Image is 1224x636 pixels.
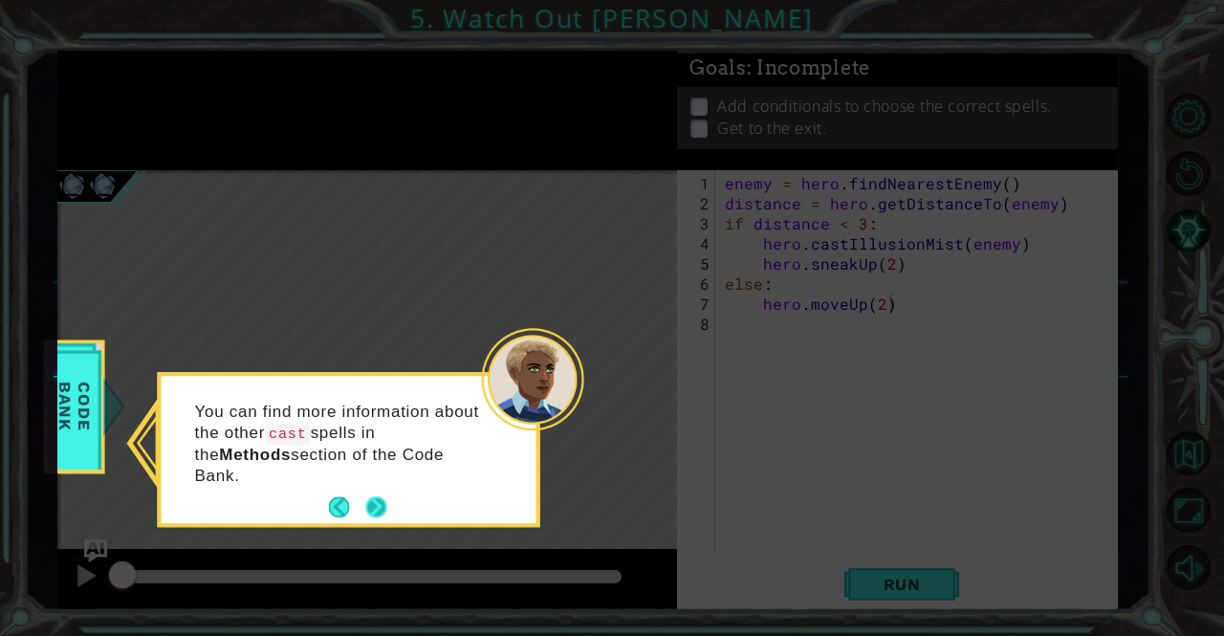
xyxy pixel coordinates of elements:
[265,424,311,445] code: cast
[50,352,99,462] span: Code Bank
[219,446,291,464] strong: Methods
[366,497,387,518] button: Next
[329,497,366,518] button: Back
[195,402,481,487] p: You can find more information about the other spells in the section of the Code Bank.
